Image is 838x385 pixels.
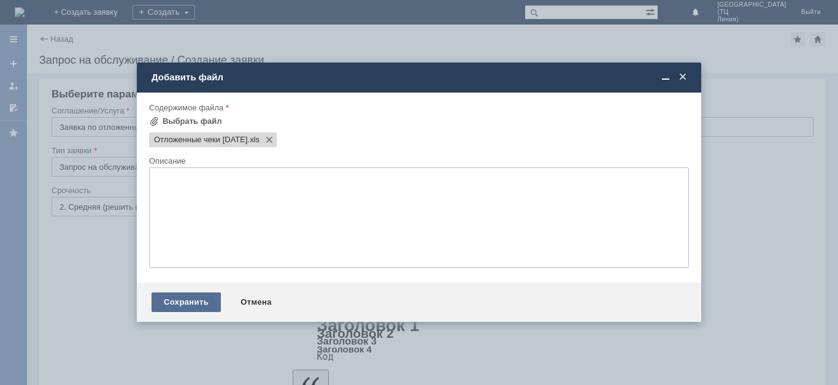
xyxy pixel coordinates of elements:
span: Свернуть (Ctrl + M) [659,72,672,83]
div: Добавить файл [152,72,689,83]
span: Отложенные чеки 26.08.25.xls [248,135,260,145]
div: Содержимое файла [149,104,686,112]
span: Закрыть [677,72,689,83]
div: Прошу удалить отложенные чеки за [DATE] [5,5,179,15]
div: Выбрать файл [163,116,222,126]
div: Описание [149,157,686,165]
span: Отложенные чеки 26.08.25.xls [154,135,248,145]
